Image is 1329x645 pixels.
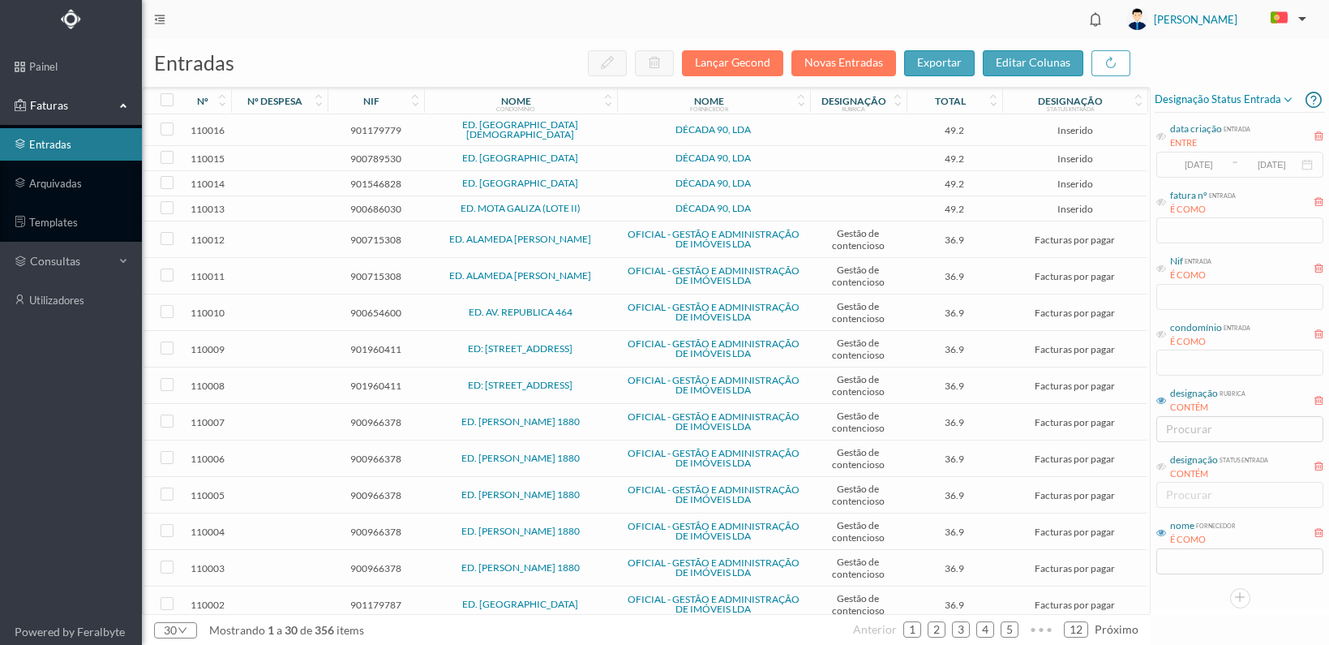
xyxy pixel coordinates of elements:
a: ED. [PERSON_NAME] 1880 [461,561,580,574]
span: 901179779 [332,124,420,136]
div: fatura nº [1170,188,1207,203]
span: 110010 [187,307,227,319]
div: designação [821,95,886,107]
div: status entrada [1047,105,1095,112]
span: 36.9 [911,526,999,538]
div: rubrica [842,105,865,112]
i: icon: down [177,626,187,635]
span: 900654600 [332,307,420,319]
span: 900686030 [332,203,420,215]
li: 4 [976,621,994,638]
a: ED. [PERSON_NAME] 1880 [461,525,580,537]
span: de [300,623,312,637]
span: 900966378 [332,416,420,428]
span: Facturas por pagar [1006,453,1143,465]
span: Facturas por pagar [1006,489,1143,501]
a: ED. AV. REPUBLICA 464 [469,306,572,318]
i: icon: bell [1085,9,1106,30]
li: Página Anterior [853,617,897,643]
img: Logo [61,9,81,29]
a: OFICIAL - GESTÃO E ADMINISTRAÇÃO DE IMÓVEIS LDA [628,301,800,323]
span: 1 [265,623,277,637]
li: 2 [928,621,945,638]
span: 901179787 [332,599,420,611]
span: items [337,623,364,637]
div: entrada [1222,122,1250,134]
a: ED: [STREET_ADDRESS] [468,379,572,391]
span: anterior [853,622,897,636]
span: 900966378 [332,526,420,538]
div: É COMO [1170,533,1236,547]
span: a [277,623,282,637]
a: OFICIAL - GESTÃO E ADMINISTRAÇÃO DE IMÓVEIS LDA [628,338,800,359]
span: 110006 [187,453,227,465]
a: ED. [GEOGRAPHIC_DATA] [462,152,578,164]
a: ED. [GEOGRAPHIC_DATA] [462,177,578,189]
div: fornecedor [1194,518,1236,531]
a: ED. MOTA GALIZA (LOTE II) [461,202,581,214]
span: Gestão de contencioso [814,483,902,507]
a: ED. [PERSON_NAME] 1880 [461,415,580,428]
span: 36.9 [911,599,999,611]
span: 36.9 [911,307,999,319]
span: 36.9 [911,562,999,574]
div: É COMO [1170,269,1211,282]
span: Facturas por pagar [1006,380,1143,392]
span: 901546828 [332,178,420,190]
div: nº [197,95,208,107]
div: entrada [1183,254,1211,266]
div: designação [1170,386,1218,401]
span: 30 [282,623,300,637]
span: 36.9 [911,380,999,392]
span: 110009 [187,343,227,355]
span: 110013 [187,203,227,215]
a: DÉCADA 90, LDA [675,177,751,189]
span: 110003 [187,562,227,574]
i: icon: menu-fold [154,14,165,25]
a: 5 [1001,617,1018,642]
div: rubrica [1218,386,1245,398]
span: Gestão de contencioso [814,592,902,617]
a: DÉCADA 90, LDA [675,123,751,135]
a: 12 [1065,617,1087,642]
a: DÉCADA 90, LDA [675,202,751,214]
span: 900966378 [332,489,420,501]
span: Gestão de contencioso [814,227,902,252]
a: ED. [GEOGRAPHIC_DATA] [462,598,578,610]
div: condomínio [496,105,535,112]
a: ED: [STREET_ADDRESS] [468,342,572,355]
span: 110007 [187,416,227,428]
a: 4 [977,617,993,642]
span: Gestão de contencioso [814,556,902,580]
span: mostrando [209,623,265,637]
span: Gestão de contencioso [814,446,902,471]
span: Gestão de contencioso [814,337,902,361]
span: Novas Entradas [791,55,904,69]
button: Novas Entradas [791,50,896,76]
span: Facturas por pagar [1006,599,1143,611]
button: editar colunas [983,50,1083,76]
a: OFICIAL - GESTÃO E ADMINISTRAÇÃO DE IMÓVEIS LDA [628,411,800,432]
button: Lançar Gecond [682,50,783,76]
span: 49.2 [911,178,999,190]
span: Inserido [1006,153,1143,165]
a: DÉCADA 90, LDA [675,152,751,164]
span: exportar [917,55,962,69]
span: 901960411 [332,380,420,392]
span: 356 [312,623,337,637]
span: 110014 [187,178,227,190]
span: Gestão de contencioso [814,300,902,325]
span: 110005 [187,489,227,501]
span: Facturas por pagar [1006,416,1143,428]
div: entrada [1222,320,1250,333]
button: PT [1258,6,1313,32]
a: OFICIAL - GESTÃO E ADMINISTRAÇÃO DE IMÓVEIS LDA [628,228,800,250]
span: Facturas por pagar [1006,343,1143,355]
a: OFICIAL - GESTÃO E ADMINISTRAÇÃO DE IMÓVEIS LDA [628,374,800,396]
span: próximo [1095,622,1138,636]
span: Facturas por pagar [1006,562,1143,574]
span: Facturas por pagar [1006,307,1143,319]
div: CONTÉM [1170,467,1268,481]
li: 5 [1001,621,1018,638]
span: 110008 [187,380,227,392]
